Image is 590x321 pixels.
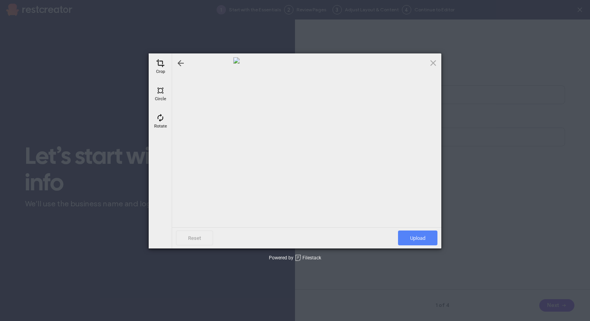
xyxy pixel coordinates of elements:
[429,59,437,67] span: Click here or hit ESC to close picker
[176,59,185,68] div: Go back
[151,57,170,77] div: Crop
[18,5,34,12] span: Help
[151,112,170,131] div: Rotate
[269,255,321,262] div: Powered by Filestack
[151,85,170,104] div: Circle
